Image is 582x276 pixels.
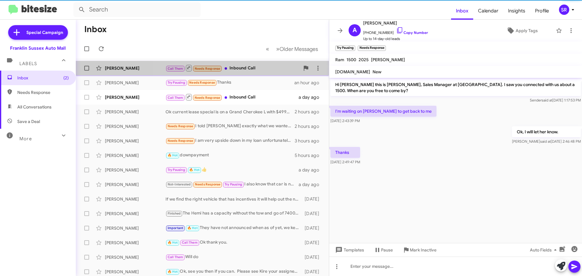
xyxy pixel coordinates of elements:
[105,65,166,71] div: [PERSON_NAME]
[530,244,559,255] span: Auto Fields
[187,226,198,230] span: 🔥 Hot
[542,98,552,102] span: said at
[189,168,199,172] span: 🔥 Hot
[335,57,344,62] span: Ram
[335,69,370,75] span: [DOMAIN_NAME]
[105,109,166,115] div: [PERSON_NAME]
[503,2,530,20] span: Insights
[473,2,503,20] a: Calendar
[166,137,295,144] div: I am very upside down in my loan unfortunately I don't think it's going to work out with no money...
[166,181,299,188] div: I also know that car is not on your lot at the moment but if everything goes well with the financ...
[166,239,302,246] div: Ok thank you.
[105,211,166,217] div: [PERSON_NAME]
[26,29,63,35] span: Special Campaign
[166,166,299,173] div: 👍
[294,80,324,86] div: an hour ago
[19,136,32,141] span: More
[168,255,183,259] span: Call Them
[358,45,386,51] small: Needs Response
[330,118,360,123] span: [DATE] 2:43:39 PM
[491,25,553,36] button: Apply Tags
[225,182,242,186] span: Try Pausing
[105,196,166,202] div: [PERSON_NAME]
[334,244,364,255] span: Templates
[168,67,183,71] span: Call Them
[73,2,201,17] input: Search
[17,89,69,95] span: Needs Response
[396,30,428,35] a: Copy Number
[295,123,324,129] div: 2 hours ago
[540,139,551,144] span: said at
[168,153,178,157] span: 🔥 Hot
[166,79,294,86] div: Thanks
[512,139,581,144] span: [PERSON_NAME] [DATE] 2:46:48 PM
[19,61,37,66] span: Labels
[330,79,581,96] p: Hi [PERSON_NAME] this is [PERSON_NAME], Sales Manager at [GEOGRAPHIC_DATA]. I saw you connected w...
[451,2,473,20] a: Inbox
[166,123,295,130] div: I told [PERSON_NAME] exactly what we wanted [DATE] and asked for a price. I called him back three...
[195,96,220,100] span: Needs Response
[276,45,279,53] span: »
[166,109,295,115] div: Ok current lease special is on a Grand Cherokee L with $4995 down you are at $249 a month plus ta...
[295,138,324,144] div: 3 hours ago
[359,57,369,62] span: 2025
[168,241,178,244] span: 🔥 Hot
[329,244,369,255] button: Templates
[105,181,166,188] div: [PERSON_NAME]
[516,25,538,36] span: Apply Tags
[105,240,166,246] div: [PERSON_NAME]
[299,181,324,188] div: a day ago
[299,94,324,100] div: a day ago
[512,126,581,137] p: Ok, I will let her know.
[195,182,221,186] span: Needs Response
[373,69,381,75] span: New
[302,269,324,275] div: [DATE]
[8,25,68,40] a: Special Campaign
[17,104,52,110] span: All Conversations
[346,57,356,62] span: 1500
[168,124,193,128] span: Needs Response
[330,160,360,164] span: [DATE] 2:49:47 PM
[105,225,166,231] div: [PERSON_NAME]
[168,182,191,186] span: Not-Interested
[166,64,300,72] div: Inbound Call
[530,2,554,20] a: Profile
[105,138,166,144] div: [PERSON_NAME]
[168,211,181,215] span: Finished
[105,80,166,86] div: [PERSON_NAME]
[302,196,324,202] div: [DATE]
[168,270,178,274] span: 🔥 Hot
[168,226,183,230] span: Important
[17,118,40,125] span: Save a Deal
[105,152,166,158] div: [PERSON_NAME]
[273,43,322,55] button: Next
[398,244,441,255] button: Mark Inactive
[105,269,166,275] div: [PERSON_NAME]
[105,94,166,100] div: [PERSON_NAME]
[262,43,273,55] button: Previous
[195,67,220,71] span: Needs Response
[353,25,357,35] span: A
[166,196,302,202] div: If we find the right vehicle that has incentives it will help out the negative equity
[302,254,324,260] div: [DATE]
[105,254,166,260] div: [PERSON_NAME]
[369,244,398,255] button: Pause
[330,106,436,117] p: I'm waiting on [PERSON_NAME] to get back to me
[266,45,269,53] span: «
[166,152,295,159] div: downpayment
[166,210,302,217] div: The Hemi has a capacity without the tow and go of 7400, and with has 8700
[166,254,302,261] div: Will do
[302,225,324,231] div: [DATE]
[330,147,360,158] p: Thanks
[381,244,393,255] span: Pause
[554,5,575,15] button: SR
[302,211,324,217] div: [DATE]
[182,241,198,244] span: Call Them
[279,46,318,52] span: Older Messages
[63,75,69,81] span: (2)
[263,43,322,55] nav: Page navigation example
[17,75,69,81] span: Inbox
[166,268,302,275] div: Ok, see you then if you can. Please see Kire your assigned sales professional when you arrive.
[530,98,581,102] span: Sender [DATE] 1:17:53 PM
